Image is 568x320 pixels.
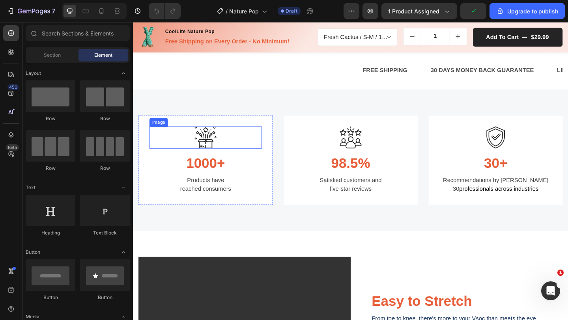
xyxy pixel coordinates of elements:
[260,295,369,312] strong: Easy to Stretch
[80,294,130,301] div: Button
[323,46,437,59] div: 30 DAYS MONEY BACK GUARANTEE
[133,22,568,320] iframe: Design area
[117,67,130,80] span: Toggle open
[19,105,36,112] div: Image
[117,181,130,194] span: Toggle open
[490,3,565,19] button: Upgrade to publish
[117,246,130,259] span: Toggle open
[67,113,91,138] img: Alt Image
[3,3,59,19] button: 7
[26,70,41,77] span: Layout
[226,7,228,15] span: /
[176,145,297,163] p: 98.5%
[26,229,75,236] div: Heading
[26,25,130,41] input: Search Sections & Elements
[26,165,75,172] div: Row
[541,281,560,300] iframe: Intercom live chat
[80,115,130,122] div: Row
[229,7,259,15] span: Nature Pop
[80,165,130,172] div: Row
[44,52,61,59] span: Section
[383,113,406,138] img: Alt Image
[333,144,456,164] h3: 30+
[381,3,457,19] button: 1 product assigned
[384,13,420,21] div: Add to cart
[225,113,248,138] img: Alt Image
[176,167,297,186] p: Satisfied customers and five-star reviews
[19,167,139,186] p: Products have reached consumers
[432,12,453,22] div: $29.99
[26,184,35,191] span: Text
[496,7,558,15] div: Upgrade to publish
[286,7,297,15] span: Draft
[94,52,112,59] span: Element
[149,3,181,19] div: Undo/Redo
[388,7,439,15] span: 1 product assigned
[26,249,40,256] span: Button
[80,229,130,236] div: Text Block
[355,178,441,184] span: professionals across industries
[460,46,551,59] div: LIMITED TIME 50% OFF SALE
[18,144,140,164] h3: 1000+
[26,294,75,301] div: Button
[557,270,564,276] span: 1
[249,46,299,59] div: FREE SHIPPING
[52,6,55,16] p: 7
[7,84,19,90] div: 450
[370,6,467,27] button: Add to cart
[334,167,455,186] p: Recommendations by [PERSON_NAME] 30
[26,115,75,122] div: Row
[6,144,19,151] div: Beta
